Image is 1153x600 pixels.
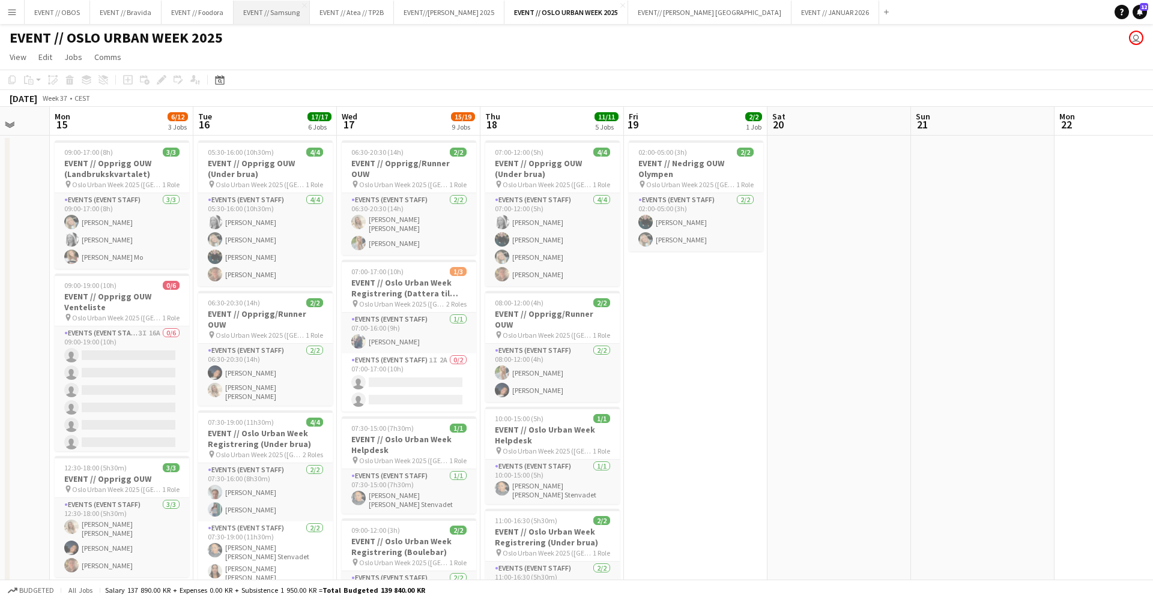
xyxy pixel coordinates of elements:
span: 3/3 [163,148,180,157]
app-user-avatar: Johanne Holmedahl [1129,31,1143,45]
app-card-role: Events (Event Staff)1/107:00-16:00 (9h)[PERSON_NAME] [342,313,476,353]
div: 6 Jobs [308,122,331,131]
span: Oslo Urban Week 2025 ([GEOGRAPHIC_DATA]) [359,456,449,465]
span: 2 Roles [303,450,323,459]
span: 1 Role [162,313,180,322]
span: 0/6 [163,281,180,290]
button: EVENT // Samsung [234,1,310,24]
app-job-card: 06:30-20:30 (14h)2/2EVENT // Opprigg/Runner OUW Oslo Urban Week 2025 ([GEOGRAPHIC_DATA])1 RoleEve... [198,291,333,406]
span: 20 [770,118,785,131]
app-card-role: Events (Event Staff)2/206:30-20:30 (14h)[PERSON_NAME][PERSON_NAME] [PERSON_NAME] [198,344,333,406]
app-card-role: Events (Event Staff)3I16A0/609:00-19:00 (10h) [55,326,189,454]
span: 06:30-20:30 (14h) [208,298,260,307]
div: 9 Jobs [452,122,474,131]
span: 06:30-20:30 (14h) [351,148,404,157]
span: Sat [772,111,785,122]
span: 4/4 [593,148,610,157]
span: 2/2 [450,526,467,535]
div: 07:00-12:00 (5h)4/4EVENT // Opprigg OUW (Under brua) Oslo Urban Week 2025 ([GEOGRAPHIC_DATA])1 Ro... [485,140,620,286]
span: 18 [483,118,500,131]
h3: EVENT // Oslo Urban Week Registrering (Dattera til [GEOGRAPHIC_DATA]) [342,277,476,299]
span: Oslo Urban Week 2025 ([GEOGRAPHIC_DATA]) [503,548,593,557]
h3: EVENT // Oslo Urban Week Helpdesk [342,434,476,455]
app-job-card: 02:00-05:00 (3h)2/2EVENT // Nedrigg OUW Olympen Oslo Urban Week 2025 ([GEOGRAPHIC_DATA])1 RoleEve... [629,140,763,251]
span: 07:30-15:00 (7h30m) [351,424,414,433]
span: 09:00-12:00 (3h) [351,526,400,535]
app-job-card: 05:30-16:00 (10h30m)4/4EVENT // Opprigg OUW (Under brua) Oslo Urban Week 2025 ([GEOGRAPHIC_DATA])... [198,140,333,286]
app-card-role: Events (Event Staff)2/206:30-20:30 (14h)[PERSON_NAME] [PERSON_NAME][PERSON_NAME] [342,193,476,255]
span: 05:30-16:00 (10h30m) [208,148,274,157]
span: Oslo Urban Week 2025 ([GEOGRAPHIC_DATA]) [359,299,446,308]
app-card-role: Events (Event Staff)4/405:30-16:00 (10h30m)[PERSON_NAME][PERSON_NAME][PERSON_NAME][PERSON_NAME] [198,193,333,286]
span: 1 Role [593,331,610,340]
h3: EVENT // Oslo Urban Week Helpdesk [485,424,620,446]
h3: EVENT // Opprigg/Runner OUW [485,308,620,330]
span: 2/2 [593,298,610,307]
h3: EVENT // Opprigg OUW (Landbrukskvartalet) [55,158,189,179]
button: EVENT // OBOS [25,1,90,24]
span: 19 [627,118,638,131]
span: 1/1 [593,414,610,423]
span: Oslo Urban Week 2025 ([GEOGRAPHIC_DATA]) [72,485,162,494]
span: 1 Role [449,558,467,567]
span: Edit [38,52,52,62]
span: 02:00-05:00 (3h) [638,148,687,157]
app-job-card: 06:30-20:30 (14h)2/2EVENT // Opprigg/Runner OUW Oslo Urban Week 2025 ([GEOGRAPHIC_DATA])1 RoleEve... [342,140,476,255]
app-card-role: Events (Event Staff)3/312:30-18:00 (5h30m)[PERSON_NAME] [PERSON_NAME][PERSON_NAME][PERSON_NAME] [55,498,189,577]
app-card-role: Events (Event Staff)3/309:00-17:00 (8h)[PERSON_NAME][PERSON_NAME][PERSON_NAME] Mo [55,193,189,269]
span: Oslo Urban Week 2025 ([GEOGRAPHIC_DATA]) [503,331,593,340]
span: Oslo Urban Week 2025 ([GEOGRAPHIC_DATA]) [216,180,306,189]
span: 2/2 [745,112,762,121]
app-job-card: 08:00-12:00 (4h)2/2EVENT // Opprigg/Runner OUW Oslo Urban Week 2025 ([GEOGRAPHIC_DATA])1 RoleEven... [485,291,620,402]
h3: EVENT // Opprigg OUW [55,473,189,484]
app-card-role: Events (Event Staff)2/202:00-05:00 (3h)[PERSON_NAME][PERSON_NAME] [629,193,763,251]
span: Oslo Urban Week 2025 ([GEOGRAPHIC_DATA]) [72,313,162,322]
span: 11/11 [595,112,619,121]
app-job-card: 07:30-19:00 (11h30m)4/4EVENT // Oslo Urban Week Registrering (Under brua) Oslo Urban Week 2025 ([... [198,410,333,587]
span: 08:00-12:00 (4h) [495,298,543,307]
span: Total Budgeted 139 840.00 KR [322,586,425,595]
div: 07:00-17:00 (10h)1/3EVENT // Oslo Urban Week Registrering (Dattera til [GEOGRAPHIC_DATA]) Oslo Ur... [342,260,476,412]
span: Oslo Urban Week 2025 ([GEOGRAPHIC_DATA]) [72,180,162,189]
div: Salary 137 890.00 KR + Expenses 0.00 KR + Subsistence 1 950.00 KR = [105,586,425,595]
span: Mon [1059,111,1075,122]
span: Oslo Urban Week 2025 ([GEOGRAPHIC_DATA]) [359,180,449,189]
span: 1 Role [449,180,467,189]
button: EVENT // JANUAR 2026 [791,1,879,24]
span: 3/3 [163,463,180,472]
div: 1 Job [746,122,761,131]
app-card-role: Events (Event Staff)2/208:00-12:00 (4h)[PERSON_NAME][PERSON_NAME] [485,344,620,402]
button: EVENT // Atea // TP2B [310,1,394,24]
span: 12:30-18:00 (5h30m) [64,463,127,472]
app-job-card: 09:00-19:00 (10h)0/6EVENT // Opprigg OUW Venteliste Oslo Urban Week 2025 ([GEOGRAPHIC_DATA])1 Rol... [55,274,189,451]
span: 15/19 [451,112,475,121]
span: Mon [55,111,70,122]
span: Comms [94,52,121,62]
button: EVENT // Bravida [90,1,162,24]
span: 1 Role [593,446,610,455]
span: Tue [198,111,212,122]
span: 2/2 [593,516,610,525]
span: 07:00-17:00 (10h) [351,267,404,276]
app-card-role: Events (Event Staff)2/207:30-19:00 (11h30m)[PERSON_NAME] [PERSON_NAME] Stenvadet[PERSON_NAME] [PE... [198,521,333,587]
span: 1/3 [450,267,467,276]
span: Oslo Urban Week 2025 ([GEOGRAPHIC_DATA]) [503,446,593,455]
span: 1 Role [162,485,180,494]
span: 2/2 [306,298,323,307]
span: Oslo Urban Week 2025 ([GEOGRAPHIC_DATA]) [216,331,306,340]
span: 1 Role [736,180,754,189]
span: 1 Role [162,180,180,189]
span: Oslo Urban Week 2025 ([GEOGRAPHIC_DATA]) [216,450,303,459]
span: 15 [53,118,70,131]
a: Edit [34,49,57,65]
span: 11:00-16:30 (5h30m) [495,516,557,525]
span: 1 Role [593,548,610,557]
app-job-card: 07:30-15:00 (7h30m)1/1EVENT // Oslo Urban Week Helpdesk Oslo Urban Week 2025 ([GEOGRAPHIC_DATA])1... [342,416,476,514]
